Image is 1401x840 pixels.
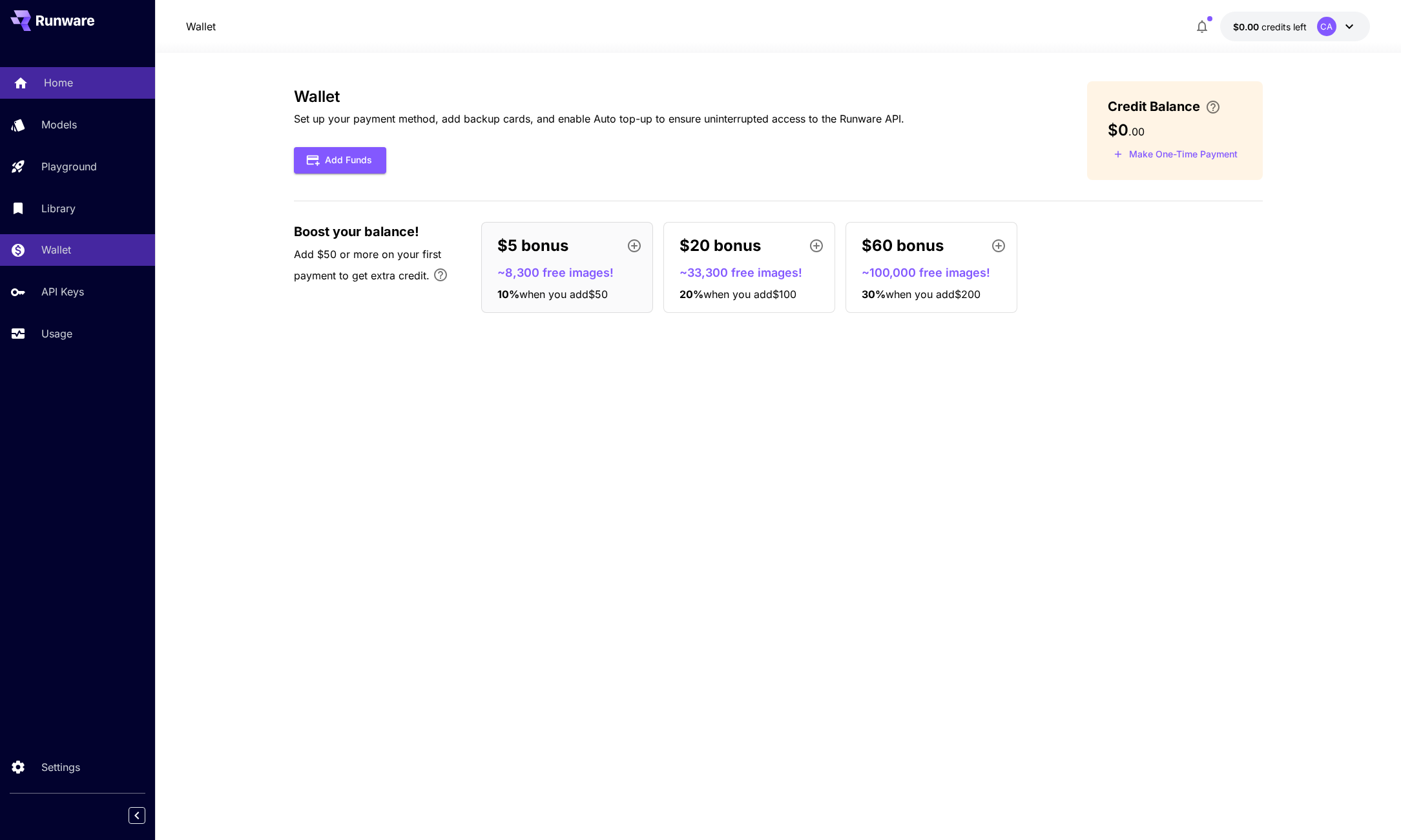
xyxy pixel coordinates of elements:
[186,19,216,34] a: Wallet
[294,111,904,126] p: Set up your payment method, add backup cards, and enable Auto top-up to ensure uninterrupted acce...
[703,288,796,301] span: when you add $100
[1108,145,1243,165] button: Make a one-time, non-recurring payment
[1261,21,1307,32] span: credits left
[519,288,608,301] span: when you add $50
[1108,97,1200,116] span: Credit Balance
[680,234,761,257] p: $20 bonus
[41,159,97,174] p: Playground
[138,804,155,827] div: Collapse sidebar
[294,222,419,241] span: Boost your balance!
[680,288,703,301] span: 20 %
[1317,17,1336,36] div: CA
[294,147,386,174] button: Add Funds
[1128,125,1145,138] span: . 00
[186,19,216,34] nav: breadcrumb
[294,88,904,106] h3: Wallet
[862,264,1012,281] p: ~100,000 free images!
[862,288,886,301] span: 30 %
[41,326,72,341] p: Usage
[41,759,80,775] p: Settings
[41,242,71,257] p: Wallet
[862,234,944,257] p: $60 bonus
[886,288,981,301] span: when you add $200
[41,284,84,299] p: API Keys
[1220,12,1370,41] button: $0.00CA
[1233,21,1261,32] span: $0.00
[129,807,145,824] button: Collapse sidebar
[497,264,647,281] p: ~8,300 free images!
[1233,20,1307,34] div: $0.00
[1108,121,1128,139] span: $0
[44,75,73,90] p: Home
[41,117,77,132] p: Models
[680,264,829,281] p: ~33,300 free images!
[428,262,453,288] button: Bonus applies only to your first payment, up to 30% on the first $1,000.
[497,234,568,257] p: $5 bonus
[497,288,519,301] span: 10 %
[1200,99,1226,115] button: Enter your card details and choose an Auto top-up amount to avoid service interruptions. We'll au...
[294,248,441,282] span: Add $50 or more on your first payment to get extra credit.
[41,201,76,216] p: Library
